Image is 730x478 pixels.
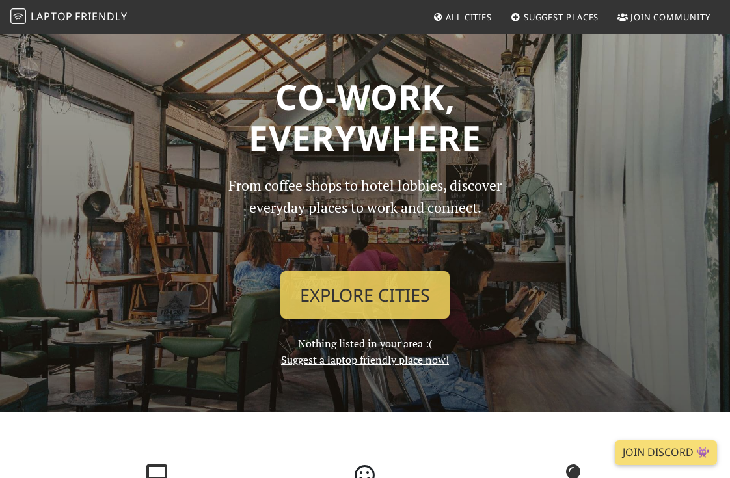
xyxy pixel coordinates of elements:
a: LaptopFriendly LaptopFriendly [10,6,128,29]
a: Explore Cities [280,271,450,319]
div: Nothing listed in your area :( [209,174,521,369]
p: From coffee shops to hotel lobbies, discover everyday places to work and connect. [217,174,513,261]
a: Suggest a laptop friendly place now! [281,352,449,367]
span: Join Community [630,11,710,23]
a: Join Discord 👾 [615,440,717,465]
a: Join Community [612,5,716,29]
img: LaptopFriendly [10,8,26,24]
h1: Co-work, Everywhere [61,76,669,159]
span: Suggest Places [524,11,599,23]
a: All Cities [427,5,497,29]
span: Friendly [75,9,127,23]
a: Suggest Places [506,5,604,29]
span: Laptop [31,9,73,23]
span: All Cities [446,11,492,23]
